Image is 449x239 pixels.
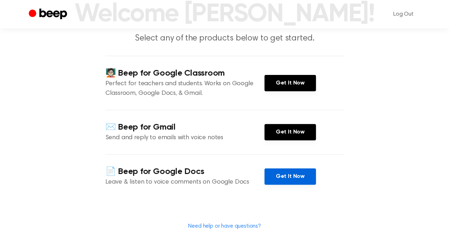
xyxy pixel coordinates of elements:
h4: 🧑🏻‍🏫 Beep for Google Classroom [105,67,264,79]
p: Send and reply to emails with voice notes [105,133,264,143]
a: Get It Now [264,75,316,91]
a: Get It Now [264,124,316,140]
h4: ✉️ Beep for Gmail [105,121,264,133]
a: Beep [29,7,69,21]
a: Get It Now [264,168,316,185]
p: Leave & listen to voice comments on Google Docs [105,178,264,187]
a: Log Out [386,6,421,23]
p: Select any of the products below to get started. [88,33,361,44]
h4: 📄 Beep for Google Docs [105,166,264,178]
p: Perfect for teachers and students. Works on Google Classroom, Google Docs, & Gmail. [105,79,264,98]
a: Need help or have questions? [188,223,261,229]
